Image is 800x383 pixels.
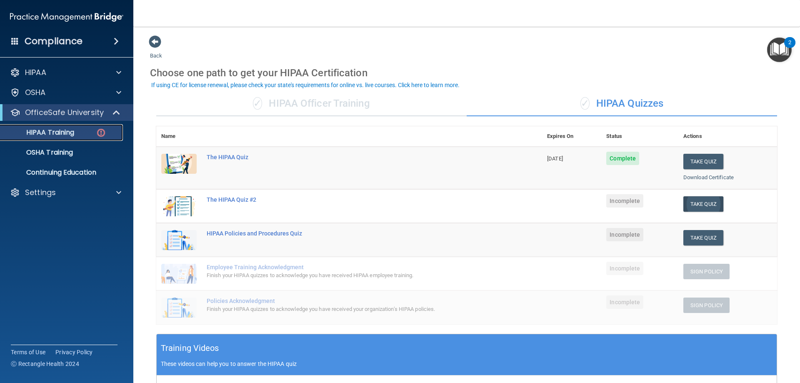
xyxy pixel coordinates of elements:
[161,360,772,367] p: These videos can help you to answer the HIPAA quiz
[788,43,791,53] div: 2
[606,152,639,165] span: Complete
[580,97,590,110] span: ✓
[606,295,643,309] span: Incomplete
[207,230,500,237] div: HIPAA Policies and Procedures Quiz
[253,97,262,110] span: ✓
[547,155,563,162] span: [DATE]
[25,35,82,47] h4: Compliance
[161,341,219,355] h5: Training Videos
[150,43,162,59] a: Back
[10,188,121,198] a: Settings
[5,168,119,177] p: Continuing Education
[601,126,678,147] th: Status
[207,270,500,280] div: Finish your HIPAA quizzes to acknowledge you have received HIPAA employee training.
[207,264,500,270] div: Employee Training Acknowledgment
[467,91,777,116] div: HIPAA Quizzes
[606,262,643,275] span: Incomplete
[25,88,46,98] p: OSHA
[5,148,73,157] p: OSHA Training
[5,128,74,137] p: HIPAA Training
[542,126,601,147] th: Expires On
[683,264,730,279] button: Sign Policy
[150,61,783,85] div: Choose one path to get your HIPAA Certification
[207,298,500,304] div: Policies Acknowledgment
[767,38,792,62] button: Open Resource Center, 2 new notifications
[683,298,730,313] button: Sign Policy
[606,228,643,241] span: Incomplete
[151,82,460,88] div: If using CE for license renewal, please check your state's requirements for online vs. live cours...
[25,68,46,78] p: HIPAA
[11,348,45,356] a: Terms of Use
[678,126,777,147] th: Actions
[11,360,79,368] span: Ⓒ Rectangle Health 2024
[207,304,500,314] div: Finish your HIPAA quizzes to acknowledge you have received your organization’s HIPAA policies.
[10,88,121,98] a: OSHA
[606,194,643,208] span: Incomplete
[25,188,56,198] p: Settings
[55,348,93,356] a: Privacy Policy
[25,108,104,118] p: OfficeSafe University
[683,196,723,212] button: Take Quiz
[150,81,461,89] button: If using CE for license renewal, please check your state's requirements for online vs. live cours...
[683,230,723,245] button: Take Quiz
[156,126,202,147] th: Name
[207,196,500,203] div: The HIPAA Quiz #2
[10,108,121,118] a: OfficeSafe University
[96,128,106,138] img: danger-circle.6113f641.png
[683,154,723,169] button: Take Quiz
[10,68,121,78] a: HIPAA
[10,9,123,25] img: PMB logo
[207,154,500,160] div: The HIPAA Quiz
[683,174,734,180] a: Download Certificate
[156,91,467,116] div: HIPAA Officer Training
